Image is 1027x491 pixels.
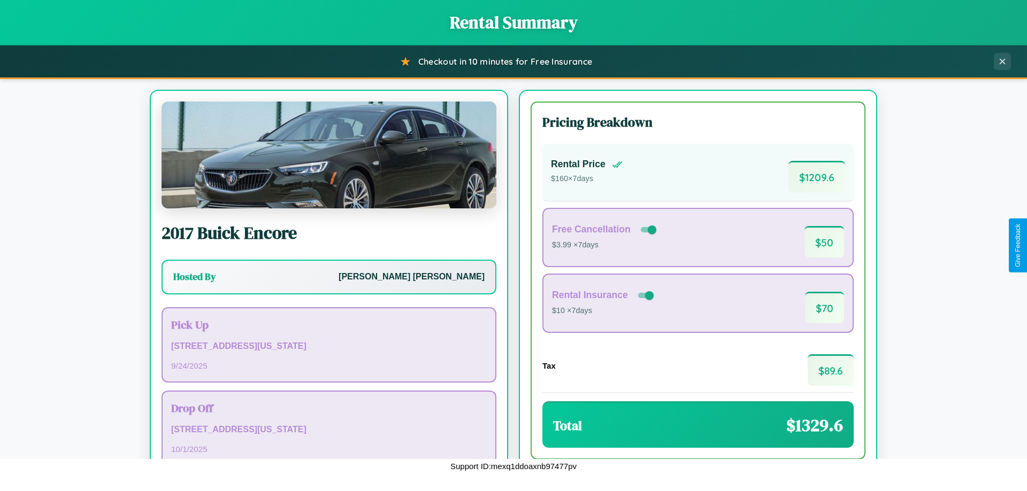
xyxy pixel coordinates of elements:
[553,417,582,434] h3: Total
[804,226,844,258] span: $ 50
[339,269,485,285] p: [PERSON_NAME] [PERSON_NAME]
[788,161,845,192] span: $ 1209.6
[171,422,487,438] p: [STREET_ADDRESS][US_STATE]
[418,56,592,67] span: Checkout in 10 minutes for Free Insurance
[11,11,1016,34] h1: Rental Summary
[162,221,496,245] h2: 2017 Buick Encore
[450,459,577,473] p: Support ID: mexq1ddoaxnb97477pv
[542,113,854,131] h3: Pricing Breakdown
[171,358,487,373] p: 9 / 24 / 2025
[551,172,623,186] p: $ 160 × 7 days
[171,317,487,332] h3: Pick Up
[171,442,487,456] p: 10 / 1 / 2025
[173,270,216,283] h3: Hosted By
[542,361,556,370] h4: Tax
[171,339,487,354] p: [STREET_ADDRESS][US_STATE]
[552,290,628,301] h4: Rental Insurance
[1014,224,1022,267] div: Give Feedback
[171,400,487,416] h3: Drop Off
[551,159,606,170] h4: Rental Price
[808,354,854,386] span: $ 89.6
[162,102,496,208] img: Buick Encore
[786,414,843,437] span: $ 1329.6
[552,224,631,235] h4: Free Cancellation
[805,292,844,323] span: $ 70
[552,238,658,252] p: $3.99 × 7 days
[552,304,656,318] p: $10 × 7 days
